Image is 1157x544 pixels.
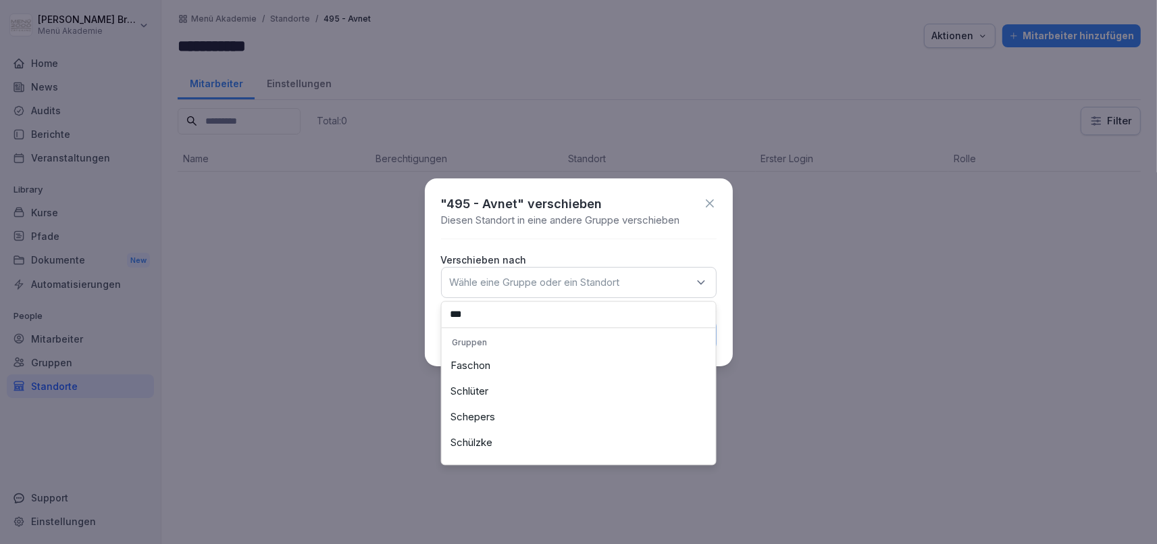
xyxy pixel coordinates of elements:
[445,379,713,405] div: Schlüter
[441,213,717,228] p: Diesen Standort in eine andere Gruppe verschieben
[441,253,717,267] p: Verschieben nach
[445,332,713,353] p: Gruppen
[445,405,713,430] div: Schepers
[445,430,713,456] div: Schülzke
[450,276,620,289] p: Wähle eine Gruppe oder ein Standort
[445,353,713,379] div: Faschon
[441,195,602,213] h1: "495 - Avnet" verschieben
